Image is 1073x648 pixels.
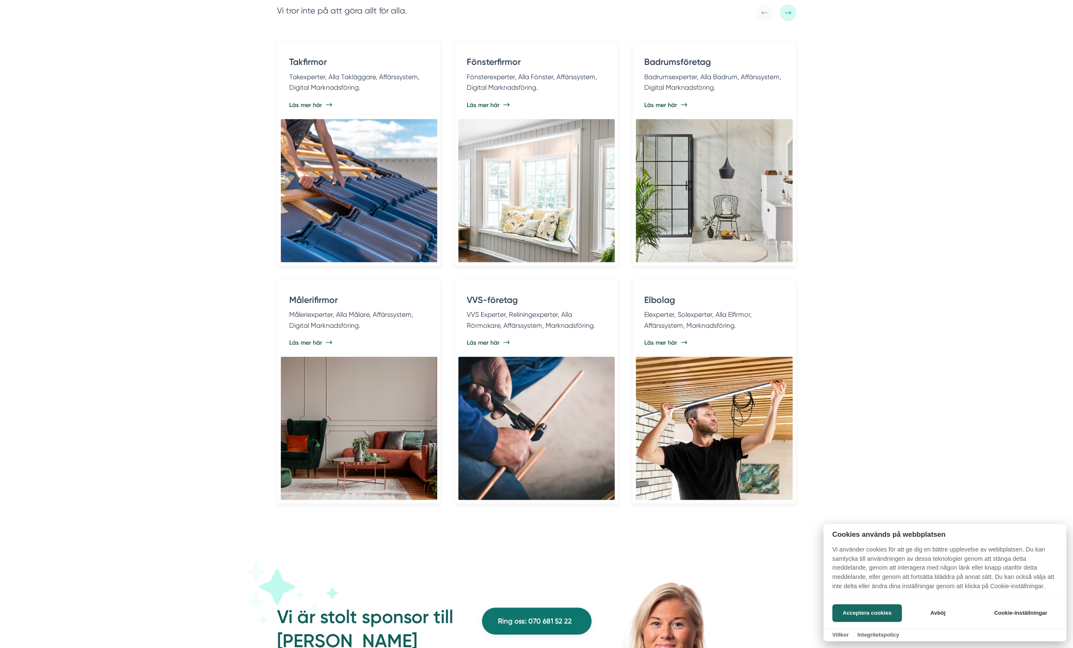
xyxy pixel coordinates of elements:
[832,604,902,622] button: Acceptera cookies
[823,530,1066,538] h2: Cookies används på webbplatsen
[857,632,899,638] a: Integritetspolicy
[904,604,971,622] button: Avböj
[984,604,1057,622] button: Cookie-inställningar
[832,632,849,638] a: Villkor
[823,545,1066,597] p: Vi använder cookies för att ge dig en bättre upplevelse av webbplatsen. Du kan samtycka till anvä...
